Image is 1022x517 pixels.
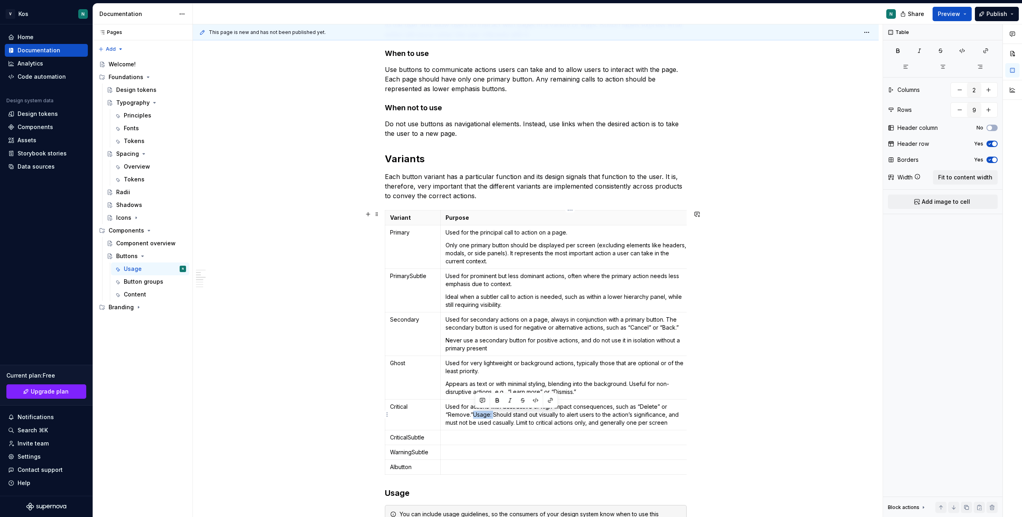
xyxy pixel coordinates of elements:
a: Buttons [103,250,189,262]
div: Radii [116,188,130,196]
div: Documentation [18,46,60,54]
div: Branding [96,301,189,314]
div: Welcome! [109,60,136,68]
p: Critical [390,403,436,411]
div: V [6,9,15,19]
div: Width [897,173,913,181]
a: Home [5,31,88,44]
p: Used for the principal call to action on a page. [446,229,691,237]
a: Documentation [5,44,88,57]
p: Used for prominent but less dominant actions, often where the primary action needs less emphasis ... [446,272,691,288]
a: Button groups [111,275,189,288]
a: Data sources [5,160,88,173]
a: Settings [5,450,88,463]
label: No [976,125,983,131]
p: Only one primary button should be displayed per screen (excluding elements like headers, modals, ... [446,241,691,265]
div: Borders [897,156,919,164]
p: CriticalSubtle [390,433,436,441]
div: Header column [897,124,938,132]
a: UsageN [111,262,189,275]
a: Design tokens [103,84,189,96]
span: Upgrade plan [31,388,69,396]
p: AIbutton [390,463,436,471]
a: Content [111,288,189,301]
p: Use buttons to communicate actions users can take and to allow users to interact with the page. E... [385,65,687,93]
button: Help [5,477,88,489]
a: Overview [111,160,189,173]
div: Design tokens [116,86,156,94]
button: Upgrade plan [6,384,86,399]
button: Preview [933,7,972,21]
p: Secondary [390,316,436,324]
label: Yes [974,157,983,163]
div: Fonts [124,124,139,132]
div: Documentation [99,10,175,18]
div: Usage [124,265,142,273]
div: Block actions [888,502,927,513]
svg: Supernova Logo [26,503,66,511]
h3: Usage [385,487,687,499]
div: Contact support [18,466,63,474]
p: Ghost [390,359,436,367]
span: Preview [938,10,960,18]
div: Settings [18,453,41,461]
span: This page is new and has not been published yet. [209,29,326,36]
a: Tokens [111,135,189,147]
div: Pages [96,29,122,36]
a: Invite team [5,437,88,450]
div: Foundations [109,73,143,81]
div: Design system data [6,97,53,104]
div: Storybook stories [18,149,67,157]
p: Used for secondary actions on a page, always in conjunction with a primary button. The secondary ... [446,316,691,332]
button: VKosN [2,5,91,22]
div: Analytics [18,60,43,68]
a: Welcome! [96,58,189,71]
a: Tokens [111,173,189,186]
div: N [81,11,85,17]
button: Search ⌘K [5,424,88,437]
p: Primary [390,229,436,237]
div: Branding [109,303,134,311]
div: Icons [116,214,131,222]
span: Add [106,46,116,52]
div: Block actions [888,504,919,511]
strong: When not to use [385,103,442,112]
div: Components [18,123,53,131]
span: Fit to content width [938,173,992,181]
a: Storybook stories [5,147,88,160]
p: PrimarySubtle [390,272,436,280]
div: Principles [124,111,151,119]
div: Current plan : Free [6,372,86,380]
p: Used for actions with destructive or high-impact consequences, such as “Delete” or “Remove.”Usage... [446,403,691,427]
p: Each button variant has a particular function and its design signals that function to the user. I... [385,172,687,201]
a: Code automation [5,70,88,83]
p: Purpose [446,214,691,222]
p: Appears as text or with minimal styling, blending into the background. Useful for non-disruptive ... [446,380,691,396]
div: Content [124,290,146,298]
button: Publish [975,7,1019,21]
a: Shadows [103,199,189,211]
p: Variant [390,214,436,222]
div: Spacing [116,150,139,158]
div: Invite team [18,439,49,447]
div: Home [18,33,34,41]
a: Typography [103,96,189,109]
p: WarningSubtle [390,448,436,456]
a: Design tokens [5,107,88,120]
button: Notifications [5,411,88,424]
a: Principles [111,109,189,122]
label: Yes [974,141,983,147]
button: Fit to content width [933,170,998,185]
span: Share [908,10,924,18]
button: Add [96,44,126,55]
div: Help [18,479,30,487]
div: Component overview [116,239,176,247]
div: Rows [897,106,912,114]
div: Data sources [18,163,55,171]
div: Columns [897,86,920,94]
span: Publish [986,10,1007,18]
div: Page tree [96,58,189,314]
a: Radii [103,186,189,199]
a: Spacing [103,147,189,160]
